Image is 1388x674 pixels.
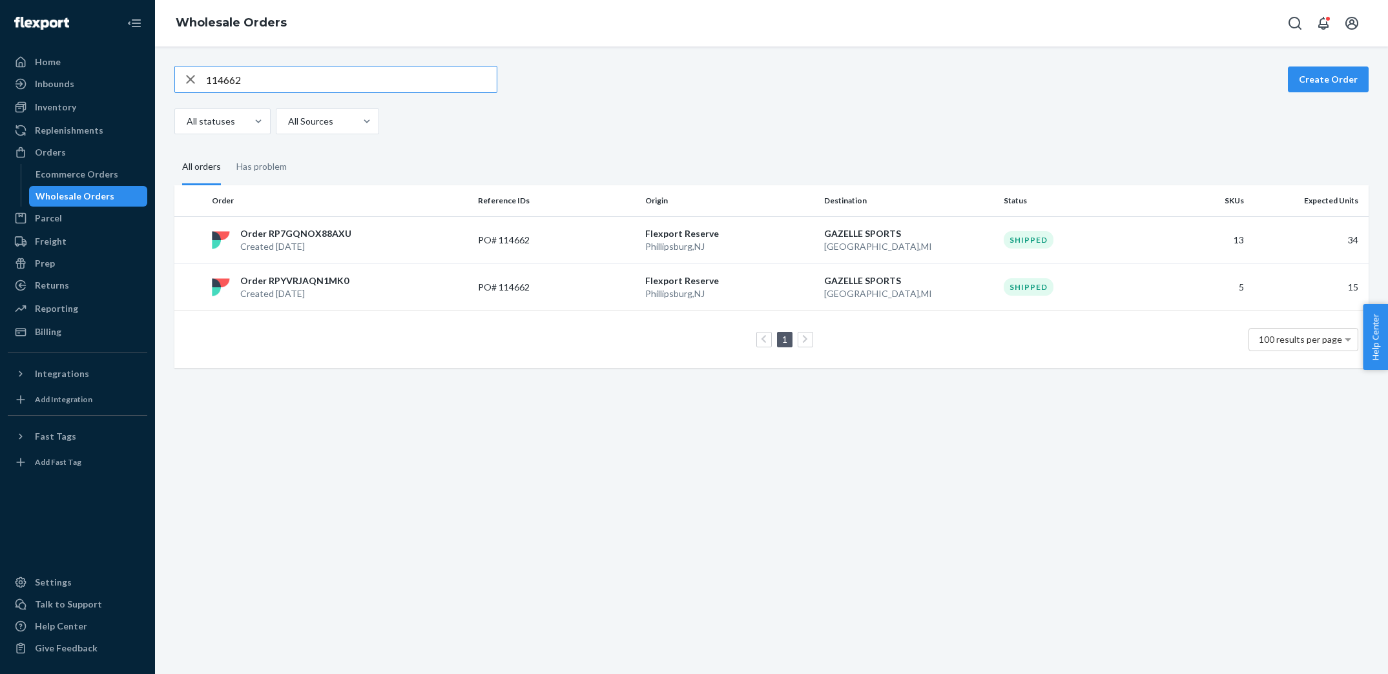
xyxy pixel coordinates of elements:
a: Reporting [8,298,147,319]
td: 15 [1249,263,1369,311]
div: Billing [35,325,61,338]
p: Flexport Reserve [645,274,814,287]
a: Add Integration [8,389,147,410]
div: Replenishments [35,124,103,137]
div: Shipped [1004,278,1053,296]
div: Orders [35,146,66,159]
th: Origin [640,185,819,216]
div: Parcel [35,212,62,225]
p: Created [DATE] [240,287,349,300]
p: PO# 114662 [478,281,581,294]
a: Add Fast Tag [8,452,147,473]
div: Inbounds [35,77,74,90]
a: Freight [8,231,147,252]
div: Talk to Support [35,598,102,611]
a: Parcel [8,208,147,229]
div: Reporting [35,302,78,315]
p: Created [DATE] [240,240,351,253]
ol: breadcrumbs [165,5,297,42]
a: Page 1 is your current page [780,334,790,345]
a: Returns [8,275,147,296]
input: All Sources [287,115,288,128]
a: Wholesale Orders [29,186,148,207]
div: Has problem [236,150,287,183]
a: Billing [8,322,147,342]
img: Flexport logo [14,17,69,30]
a: Inbounds [8,74,147,94]
p: [GEOGRAPHIC_DATA] , MI [824,287,993,300]
td: 13 [1166,216,1249,263]
div: Integrations [35,367,89,380]
a: Ecommerce Orders [29,164,148,185]
div: Ecommerce Orders [36,168,118,181]
div: Settings [35,576,72,589]
button: Give Feedback [8,638,147,659]
div: Inventory [35,101,76,114]
button: Help Center [1363,304,1388,370]
p: GAZELLE SPORTS [824,227,993,240]
a: Talk to Support [8,594,147,615]
p: GAZELLE SPORTS [824,274,993,287]
button: Open notifications [1310,10,1336,36]
div: Wholesale Orders [36,190,114,203]
button: Fast Tags [8,426,147,447]
div: Fast Tags [35,430,76,443]
div: Home [35,56,61,68]
p: Order RP7GQNOX88AXU [240,227,351,240]
button: Close Navigation [121,10,147,36]
div: Returns [35,279,69,292]
button: Create Order [1288,66,1369,92]
img: flexport logo [212,231,230,249]
div: Give Feedback [35,642,98,655]
th: Status [999,185,1166,216]
a: Help Center [8,616,147,637]
p: Order RPYVRJAQN1MK0 [240,274,349,287]
th: Destination [819,185,998,216]
a: Inventory [8,97,147,117]
span: 100 results per page [1259,334,1342,345]
button: Open Search Box [1282,10,1308,36]
p: PO# 114662 [478,234,581,247]
td: 5 [1166,263,1249,311]
div: Freight [35,235,67,248]
p: [GEOGRAPHIC_DATA] , MI [824,240,993,253]
p: Flexport Reserve [645,227,814,240]
th: Expected Units [1249,185,1369,216]
th: Reference IDs [473,185,640,216]
a: Wholesale Orders [176,15,287,30]
div: Shipped [1004,231,1053,249]
button: Open account menu [1339,10,1365,36]
a: Replenishments [8,120,147,141]
a: Settings [8,572,147,593]
img: flexport logo [212,278,230,296]
th: SKUs [1166,185,1249,216]
button: Integrations [8,363,147,384]
p: Phillipsburg , NJ [645,287,814,300]
th: Order [207,185,473,216]
a: Home [8,52,147,72]
div: Add Integration [35,394,92,405]
input: All statuses [185,115,187,128]
div: Prep [35,257,55,270]
div: All orders [182,150,221,185]
div: Help Center [35,620,87,633]
input: Search orders [206,66,497,92]
p: Phillipsburg , NJ [645,240,814,253]
div: Add Fast Tag [35,456,81,467]
a: Orders [8,142,147,163]
a: Prep [8,253,147,274]
td: 34 [1249,216,1369,263]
